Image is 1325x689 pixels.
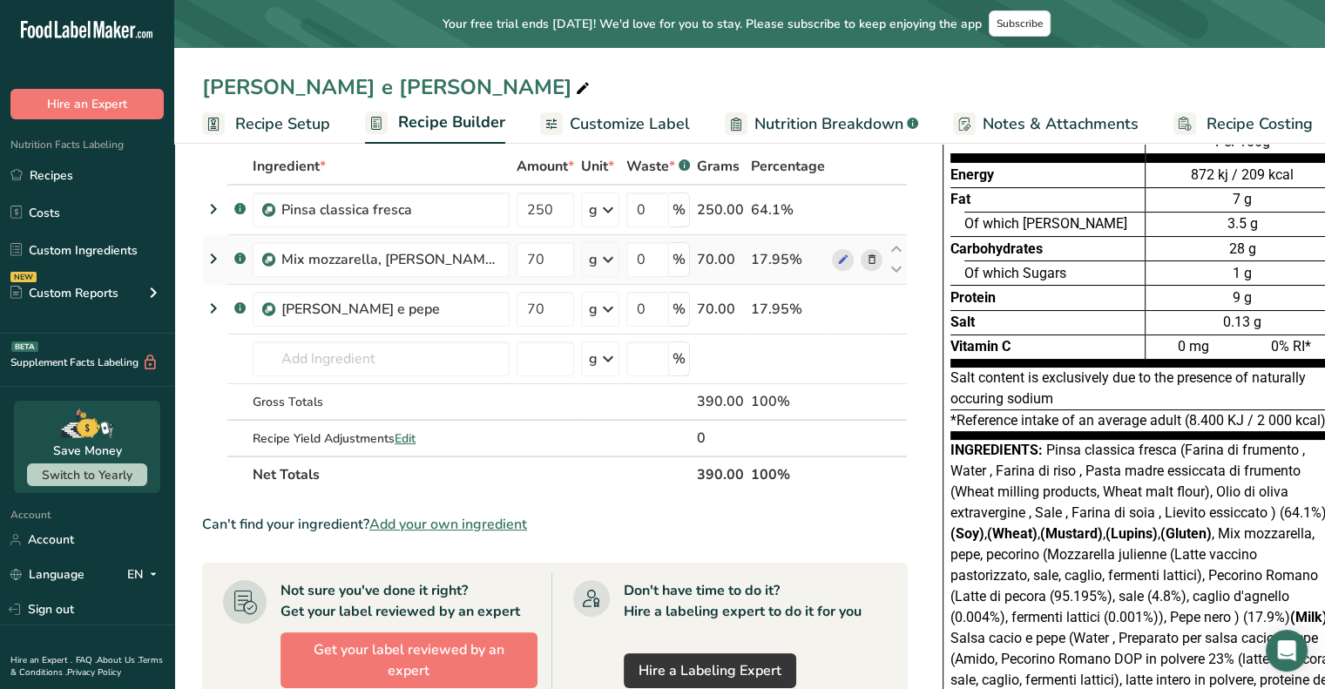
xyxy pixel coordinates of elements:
span: Energy [950,166,994,183]
span: Amount [517,156,574,177]
div: Recipe Yield Adjustments [253,429,510,448]
div: Pinsa classica fresca [281,199,499,220]
div: EN [127,564,164,585]
img: Sub Recipe [262,204,275,217]
div: Can't find your ingredient? [202,514,908,535]
div: Waste [626,156,690,177]
div: 250.00 [697,199,744,220]
a: Terms & Conditions . [10,654,163,679]
span: Protein [950,289,996,306]
a: About Us . [97,654,139,666]
div: 390.00 [697,391,744,412]
a: Privacy Policy [67,666,121,679]
span: Percentage [751,156,825,177]
div: BETA [11,341,38,352]
th: 100% [747,456,828,492]
div: [PERSON_NAME] e [PERSON_NAME] [202,71,593,103]
span: Edit [395,430,416,447]
a: Hire a Labeling Expert [624,653,796,688]
a: Nutrition Breakdown [725,105,918,144]
div: 70.00 [697,299,744,320]
span: Switch to Yearly [42,467,132,483]
span: Of which [PERSON_NAME] [964,215,1127,232]
span: Get your label reviewed by an expert [295,639,523,681]
div: Mix mozzarella, [PERSON_NAME], pecorino [281,249,499,270]
div: Not sure you've done it right? Get your label reviewed by an expert [281,580,520,622]
a: Recipe Setup [202,105,330,144]
div: NEW [10,272,37,282]
b: (Soy) [950,525,984,542]
span: Customize Label [570,112,690,136]
a: FAQ . [76,654,97,666]
button: Subscribe [989,10,1051,37]
a: Notes & Attachments [953,105,1139,144]
div: 64.1% [751,199,825,220]
span: Recipe Costing [1207,112,1313,136]
a: Hire an Expert . [10,654,72,666]
span: Subscribe [997,17,1043,30]
input: Add Ingredient [253,341,510,376]
b: (Lupins) [1105,525,1158,542]
span: Salt [950,314,975,330]
span: Carbohydrates [950,240,1043,257]
span: Vitamin C [950,338,1011,355]
div: g [589,249,598,270]
a: Language [10,559,85,590]
div: Custom Reports [10,284,118,302]
span: Your free trial ends [DATE]! We'd love for you to stay. Please subscribe to keep enjoying the app [443,15,982,33]
div: 0 mg [1146,334,1242,359]
span: Recipe Builder [398,111,505,134]
div: 100% [751,391,825,412]
span: 0% RI* [1270,338,1310,355]
span: Ingredients: [950,442,1043,458]
span: Grams [697,156,740,177]
span: Nutrition Breakdown [754,112,903,136]
div: Don't have time to do it? Hire a labeling expert to do it for you [624,580,862,622]
div: [PERSON_NAME] e pepe [281,299,499,320]
span: Of which Sugars [964,265,1066,281]
b: (Gluten) [1160,525,1212,542]
a: Recipe Costing [1173,105,1313,144]
div: 70.00 [697,249,744,270]
img: Sub Recipe [262,303,275,316]
th: Net Totals [249,456,693,492]
b: (Mustard) [1040,525,1103,542]
div: g [589,199,598,220]
button: Get your label reviewed by an expert [281,632,537,688]
div: Gross Totals [253,393,510,411]
span: Notes & Attachments [983,112,1139,136]
a: Recipe Builder [365,103,505,145]
a: Customize Label [540,105,690,144]
div: g [589,299,598,320]
div: 0 [697,428,744,449]
img: Sub Recipe [262,253,275,267]
button: Hire an Expert [10,89,164,119]
button: Switch to Yearly [27,463,147,486]
span: Recipe Setup [235,112,330,136]
div: Save Money [53,442,122,460]
div: 17.95% [751,299,825,320]
span: Ingredient [253,156,326,177]
span: Add your own ingredient [369,514,527,535]
th: 390.00 [693,456,747,492]
div: g [589,348,598,369]
b: (Wheat) [987,525,1038,542]
div: 17.95% [751,249,825,270]
span: Unit [581,156,614,177]
div: Open Intercom Messenger [1266,630,1308,672]
span: Fat [950,191,970,207]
